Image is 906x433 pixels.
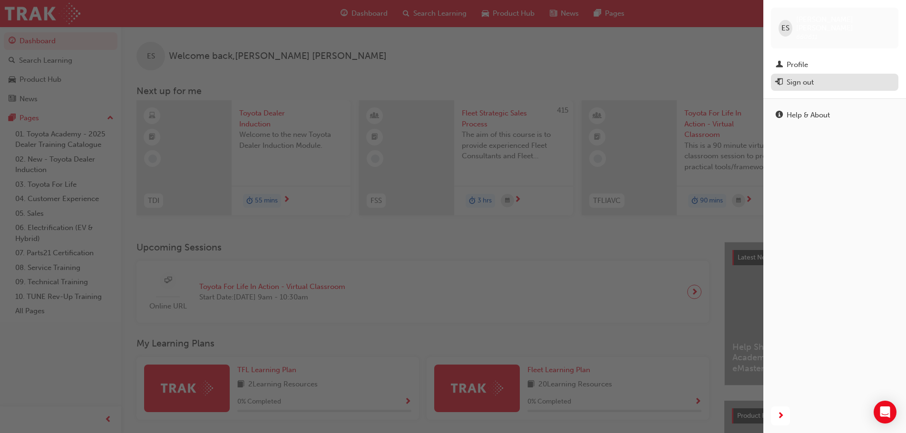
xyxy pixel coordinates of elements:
[776,61,783,69] span: man-icon
[796,33,818,41] span: 660611
[771,56,898,74] a: Profile
[874,401,896,423] div: Open Intercom Messenger
[796,15,891,32] span: [PERSON_NAME] [PERSON_NAME]
[777,410,784,422] span: next-icon
[776,111,783,120] span: info-icon
[787,59,808,70] div: Profile
[781,23,789,34] span: ES
[771,74,898,91] button: Sign out
[776,78,783,87] span: exit-icon
[787,77,814,88] div: Sign out
[771,106,898,124] a: Help & About
[787,110,830,121] div: Help & About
